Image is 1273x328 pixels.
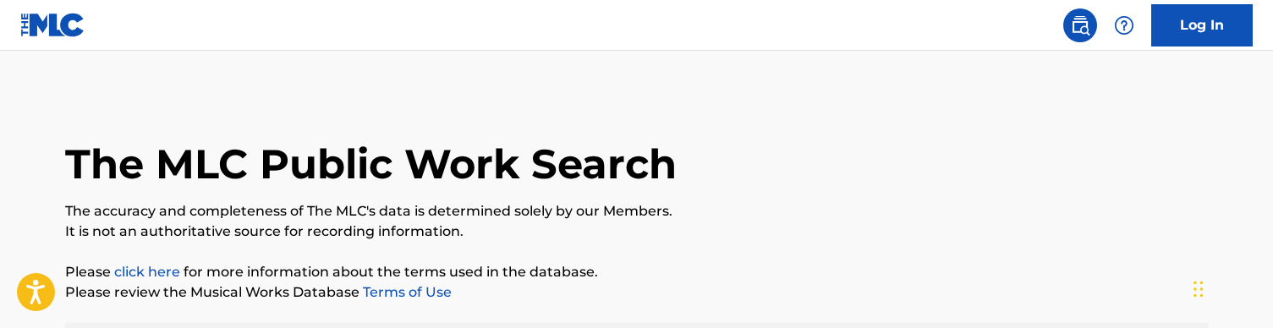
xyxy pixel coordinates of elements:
h1: The MLC Public Work Search [65,139,677,189]
img: help [1114,15,1134,36]
img: MLC Logo [20,13,85,37]
p: The accuracy and completeness of The MLC's data is determined solely by our Members. [65,201,1209,221]
p: It is not an authoritative source for recording information. [65,221,1209,242]
a: click here [114,264,180,280]
img: search [1070,15,1090,36]
p: Please for more information about the terms used in the database. [65,262,1209,282]
a: Log In [1151,4,1253,46]
a: Public Search [1063,8,1097,42]
a: Terms of Use [359,284,452,300]
div: Drag [1193,264,1204,314]
iframe: Chat Widget [1188,247,1273,328]
p: Please review the Musical Works Database [65,282,1209,303]
div: Help [1107,8,1141,42]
